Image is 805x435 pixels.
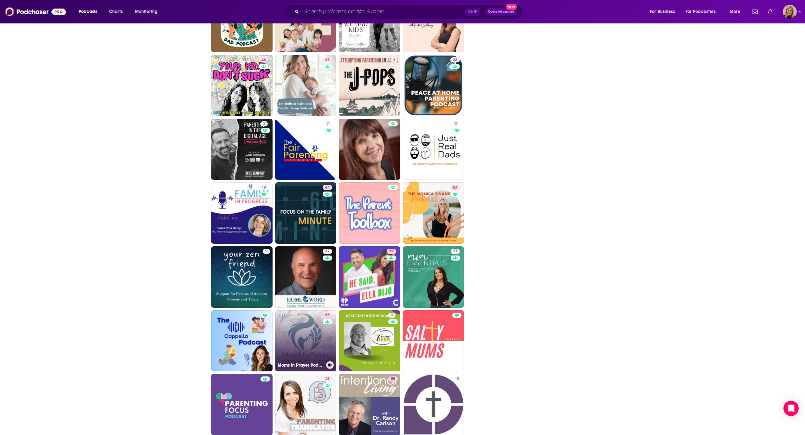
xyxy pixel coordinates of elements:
[259,185,268,190] a: 19
[323,57,332,62] a: 33
[391,312,393,318] span: 9
[391,376,395,382] span: 58
[730,7,740,16] span: More
[211,182,273,244] a: 19
[339,55,400,116] a: 4
[290,4,529,19] div: Search podcasts, credits, & more...
[131,7,166,17] button: open menu
[403,119,464,180] a: 5
[275,182,337,244] a: 64
[278,362,324,368] h3: Moms in Prayer Podcast
[390,57,398,62] a: 4
[485,8,517,16] button: Open AdvancedNew
[453,57,457,63] span: 28
[403,182,464,244] a: 57
[388,313,396,318] a: 9
[109,7,123,16] span: Charts
[261,57,266,63] span: 46
[453,248,457,255] span: 21
[725,7,748,17] button: open menu
[393,57,395,63] span: 4
[325,248,330,255] span: 32
[5,6,66,18] img: Podchaser - Follow, Share and Rate Podcasts
[263,249,270,254] a: 9
[339,246,400,308] a: 59
[325,185,330,191] span: 64
[135,7,158,16] span: Monitoring
[783,401,799,416] div: Open Intercom Messenger
[265,248,267,255] span: 9
[259,57,268,62] a: 46
[646,7,683,17] button: open menu
[686,7,716,16] span: For Podcasters
[275,55,337,116] a: 33
[783,5,797,19] span: Logged in as avansolkema
[211,119,273,180] a: 2
[275,119,337,180] a: 7
[275,246,337,308] a: 32
[263,121,265,127] span: 2
[765,6,775,17] a: Show notifications dropdown
[454,376,461,381] a: 5
[465,8,480,16] span: Ctrl K
[323,249,332,254] a: 32
[453,185,457,191] span: 57
[262,185,266,191] span: 19
[325,312,330,318] span: 58
[681,7,725,17] button: open menu
[450,57,460,62] a: 28
[261,121,268,126] a: 2
[403,55,464,116] a: 28
[506,4,517,10] span: New
[211,55,273,116] a: 46
[325,376,330,382] span: 41
[403,246,464,308] a: 21
[650,7,675,16] span: For Business
[488,10,514,13] span: Open Advanced
[323,313,332,318] a: 58
[74,7,106,17] button: open menu
[323,185,332,190] a: 64
[450,185,460,190] a: 57
[105,7,126,17] a: Charts
[389,248,394,255] span: 59
[275,310,337,372] a: 58Moms in Prayer Podcast
[387,249,396,254] a: 59
[211,246,273,308] a: 9
[339,310,400,372] a: 9
[324,121,332,126] a: 7
[302,7,465,17] input: Search podcasts, credits, & more...
[783,5,797,19] img: User Profile
[750,6,760,17] a: Show notifications dropdown
[457,376,459,382] span: 5
[325,57,330,63] span: 33
[327,121,329,127] span: 7
[783,5,797,19] button: Show profile menu
[323,376,332,381] a: 41
[455,121,457,127] span: 5
[452,121,460,126] a: 5
[79,7,97,16] span: Podcasts
[388,376,398,381] a: 58
[451,249,460,254] a: 21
